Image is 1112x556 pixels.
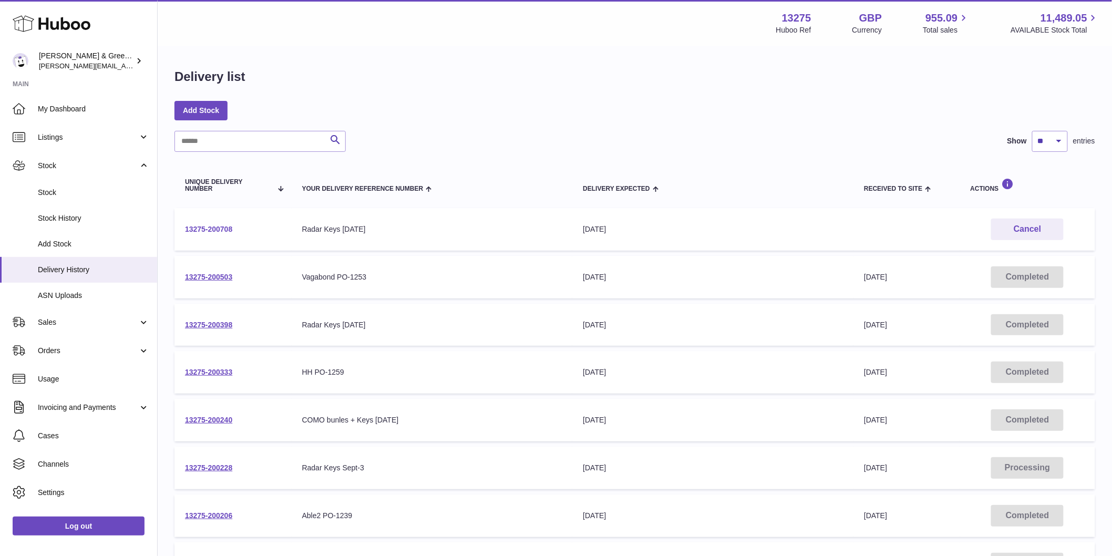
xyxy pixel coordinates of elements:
a: Add Stock [174,101,228,120]
div: Huboo Ref [776,25,811,35]
span: Add Stock [38,239,149,249]
h1: Delivery list [174,68,245,85]
span: Channels [38,459,149,469]
a: 13275-200708 [185,225,232,233]
span: 11,489.05 [1041,11,1087,25]
span: Your Delivery Reference Number [302,186,424,192]
div: [DATE] [583,224,843,234]
div: [DATE] [583,511,843,521]
div: Able2 PO-1239 [302,511,562,521]
span: [DATE] [864,416,887,424]
span: [PERSON_NAME][EMAIL_ADDRESS][DOMAIN_NAME] [39,61,211,70]
span: Settings [38,488,149,498]
span: Delivery History [38,265,149,275]
div: [DATE] [583,367,843,377]
a: Log out [13,517,145,536]
label: Show [1007,136,1027,146]
span: [DATE] [864,511,887,520]
a: 955.09 Total sales [923,11,970,35]
a: 13275-200398 [185,321,232,329]
div: Currency [852,25,882,35]
span: Unique Delivery Number [185,179,272,192]
span: [DATE] [864,464,887,472]
div: [DATE] [583,463,843,473]
span: Total sales [923,25,970,35]
span: [DATE] [864,321,887,329]
span: Cases [38,431,149,441]
span: Orders [38,346,138,356]
div: Radar Keys Sept-3 [302,463,562,473]
span: Stock [38,188,149,198]
span: Stock History [38,213,149,223]
div: HH PO-1259 [302,367,562,377]
div: Radar Keys [DATE] [302,320,562,330]
span: [DATE] [864,273,887,281]
div: Vagabond PO-1253 [302,272,562,282]
span: Usage [38,374,149,384]
a: 11,489.05 AVAILABLE Stock Total [1011,11,1099,35]
span: Invoicing and Payments [38,403,138,413]
span: [DATE] [864,368,887,376]
div: [DATE] [583,415,843,425]
strong: GBP [859,11,882,25]
strong: 13275 [782,11,811,25]
img: ellen@bluebadgecompany.co.uk [13,53,28,69]
button: Cancel [991,219,1064,240]
div: [PERSON_NAME] & Green Ltd [39,51,133,71]
span: Listings [38,132,138,142]
span: 955.09 [925,11,957,25]
span: Stock [38,161,138,171]
span: ASN Uploads [38,291,149,301]
span: Delivery Expected [583,186,650,192]
a: 13275-200206 [185,511,232,520]
span: AVAILABLE Stock Total [1011,25,1099,35]
a: 13275-200240 [185,416,232,424]
div: Actions [971,178,1085,192]
span: Sales [38,317,138,327]
span: entries [1073,136,1095,146]
a: 13275-200333 [185,368,232,376]
a: 13275-200503 [185,273,232,281]
div: [DATE] [583,320,843,330]
div: [DATE] [583,272,843,282]
span: Received to Site [864,186,922,192]
span: My Dashboard [38,104,149,114]
div: Radar Keys [DATE] [302,224,562,234]
div: COMO bunles + Keys [DATE] [302,415,562,425]
a: 13275-200228 [185,464,232,472]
